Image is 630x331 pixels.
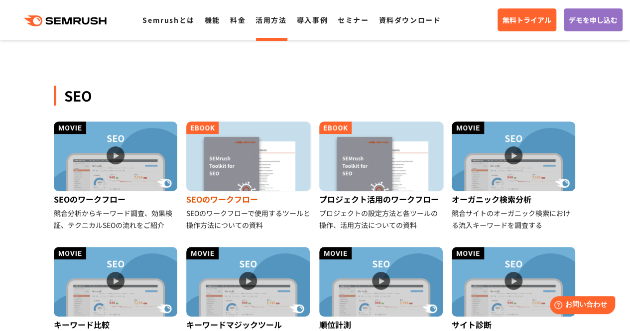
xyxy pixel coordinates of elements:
[230,15,246,25] a: 料金
[319,121,444,231] a: プロジェクト活用のワークフロー プロジェクトの設定方法と各ツールの操作、活用方法についての資料
[142,15,194,25] a: Semrushとは
[319,191,444,207] div: プロジェクト活用のワークフロー
[452,121,577,231] a: オーガニック検索分析 競合サイトのオーガニック検索における流入キーワードを調査する
[564,8,623,31] a: デモを申し込む
[541,292,619,320] iframe: Help widget launcher
[452,191,577,207] div: オーガニック検索分析
[319,207,444,231] div: プロジェクトの設定方法と各ツールの操作、活用方法についての資料
[54,121,179,231] a: SEOのワークフロー 競合分析からキーワード調査、効果検証、テクニカルSEOの流れをご紹介
[338,15,369,25] a: セミナー
[186,121,311,231] a: SEOのワークフロー SEOのワークフローで使用するツールと操作方法についての資料
[498,8,556,31] a: 無料トライアル
[54,191,179,207] div: SEOのワークフロー
[54,86,577,106] div: SEO
[503,14,551,25] span: 無料トライアル
[186,191,311,207] div: SEOのワークフロー
[54,207,179,231] div: 競合分析からキーワード調査、効果検証、テクニカルSEOの流れをご紹介
[255,15,286,25] a: 活用方法
[569,14,618,25] span: デモを申し込む
[452,207,577,231] div: 競合サイトのオーガニック検索における流入キーワードを調査する
[297,15,328,25] a: 導入事例
[378,15,441,25] a: 資料ダウンロード
[186,207,311,231] div: SEOのワークフローで使用するツールと操作方法についての資料
[205,15,220,25] a: 機能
